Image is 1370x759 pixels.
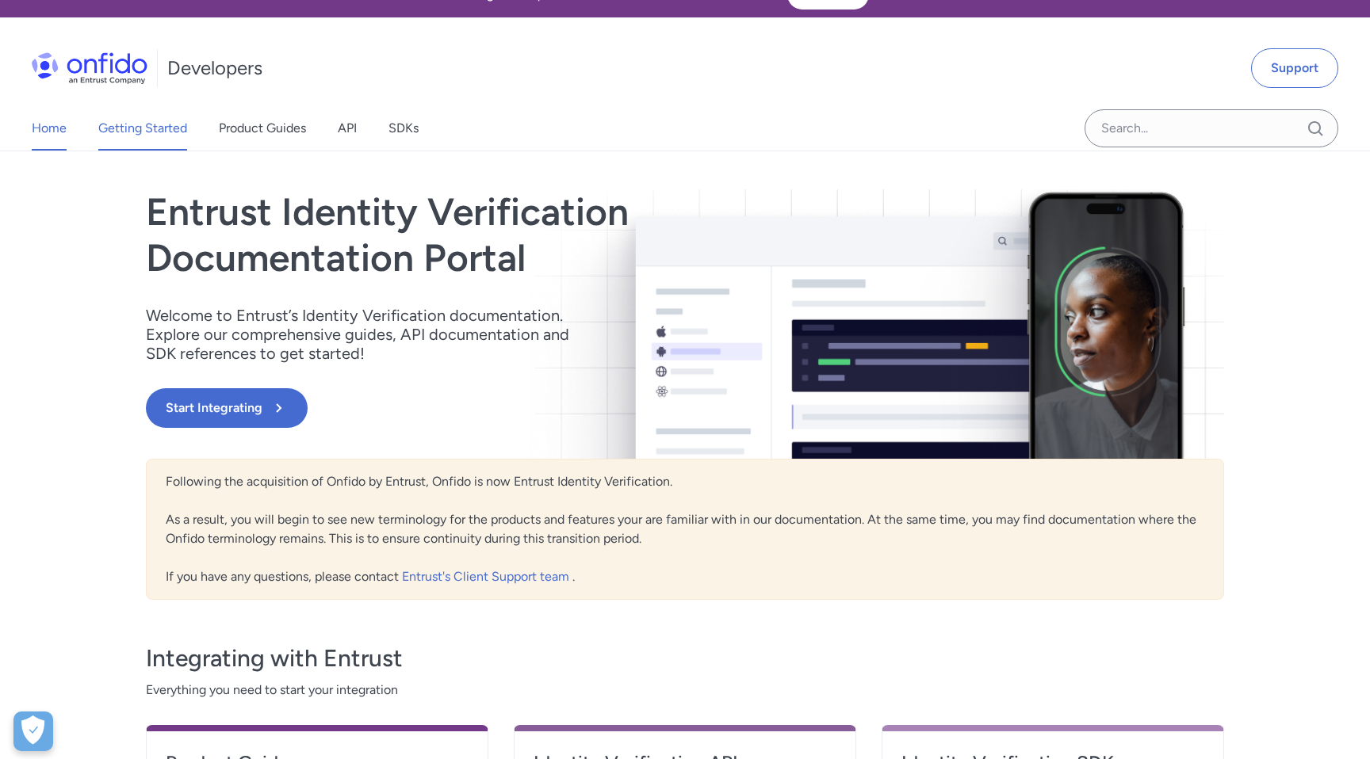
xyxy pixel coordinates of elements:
[146,388,308,428] button: Start Integrating
[32,52,147,84] img: Onfido Logo
[146,388,901,428] a: Start Integrating
[146,306,590,363] p: Welcome to Entrust’s Identity Verification documentation. Explore our comprehensive guides, API d...
[146,189,901,280] h1: Entrust Identity Verification Documentation Portal
[98,106,187,151] a: Getting Started
[167,55,262,81] h1: Developers
[402,569,572,584] a: Entrust's Client Support team
[13,711,53,751] button: Open Preferences
[388,106,419,151] a: SDKs
[146,643,1224,674] h3: Integrating with Entrust
[146,459,1224,600] div: Following the acquisition of Onfido by Entrust, Onfido is now Entrust Identity Verification. As a...
[146,681,1224,700] span: Everything you need to start your integration
[32,106,67,151] a: Home
[1251,48,1338,88] a: Support
[13,711,53,751] div: Cookie Preferences
[338,106,357,151] a: API
[1085,109,1338,147] input: Onfido search input field
[219,106,306,151] a: Product Guides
